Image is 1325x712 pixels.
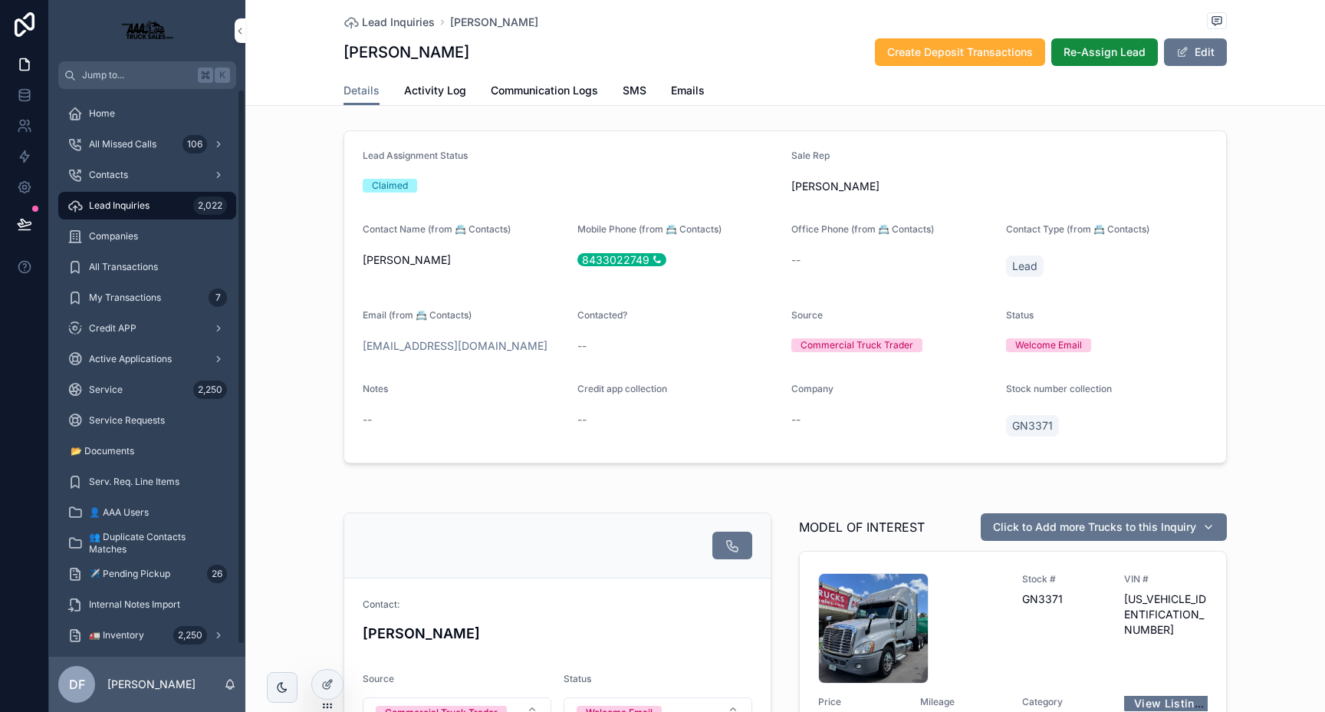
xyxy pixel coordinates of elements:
span: Lead Inquiries [362,15,435,30]
span: DF [69,675,85,694]
span: Email (from 📇 Contacts) [363,309,472,321]
span: Lead [1012,259,1037,274]
span: Service Requests [89,414,165,427]
a: Serv. Req. Line Items [58,468,236,496]
a: ✈️ Pending Pickup26 [58,560,236,588]
span: -- [577,412,587,427]
span: Contact Name (from 📇 Contacts) [363,223,511,235]
span: Stock number collection [1006,383,1112,394]
a: Activity Log [404,77,466,107]
span: Lead Assignment Status [363,150,468,161]
a: Credit APP [58,315,236,342]
a: Lead [1006,255,1044,277]
a: Service Requests [58,407,236,434]
a: Home [58,100,236,127]
span: Mileage [920,696,1004,708]
span: Communication Logs [491,83,598,98]
span: -- [363,412,372,427]
button: Click to Add more Trucks to this Inquiry [981,513,1227,541]
span: Source [791,309,823,321]
span: Re-Assign Lead [1064,44,1146,60]
span: Contact Type (from 📇 Contacts) [1006,223,1149,235]
button: Jump to...K [58,61,236,89]
span: Active Applications [89,353,172,365]
a: Internal Notes Import [58,591,236,618]
button: Re-Assign Lead [1051,38,1158,66]
div: 2,022 [193,196,227,215]
span: -- [791,412,801,427]
span: Category [1022,696,1106,708]
span: Contacts [89,169,128,181]
button: Create Deposit Transactions [875,38,1045,66]
span: Contact: [363,598,399,611]
span: -- [791,252,801,268]
span: GN3371 [1012,418,1053,433]
span: All Transactions [89,261,158,273]
div: Commercial Truck Trader [801,338,913,352]
span: Jump to... [82,69,192,81]
span: Activity Log [404,83,466,98]
span: Companies [89,230,138,242]
span: 🚛 Inventory [89,629,144,641]
a: 🚛 Inventory2,250 [58,621,236,649]
div: 26 [207,565,227,583]
a: Contacts [58,161,236,189]
span: 👤 AAA Users [89,506,149,519]
div: scrollable content [49,89,245,657]
span: Details [344,83,380,98]
div: 8433022749 [577,253,666,266]
span: K [216,69,229,81]
span: Status [1006,309,1034,321]
a: [PERSON_NAME] [450,15,538,30]
span: Company [791,383,833,394]
span: Office Phone (from 📇 Contacts) [791,223,934,235]
a: Emails [671,77,705,107]
a: All Transactions [58,253,236,281]
span: Home [89,107,115,120]
div: Claimed [372,179,408,193]
span: Price [818,696,902,708]
span: My Transactions [89,292,161,304]
img: App logo [113,18,181,43]
a: 👤 AAA Users [58,499,236,526]
span: [US_VEHICLE_IDENTIFICATION_NUMBER] [1124,592,1208,638]
span: [PERSON_NAME] [791,179,879,194]
span: Status [564,673,591,684]
span: Credit app collection [577,383,667,394]
span: Stock # [1022,573,1106,585]
a: Details [344,77,380,106]
p: [PERSON_NAME] [107,677,196,692]
span: SMS [623,83,646,98]
a: GN3371 [1006,415,1059,437]
span: Mobile Phone (from 📇 Contacts) [577,223,722,235]
a: SMS [623,77,646,107]
button: Edit [1164,38,1227,66]
div: 2,250 [173,626,207,644]
div: 2,250 [193,381,227,399]
a: 👥 Duplicate Contacts Matches [58,529,236,557]
span: Credit APP [89,322,136,335]
a: All Missed Calls106 [58,130,236,158]
div: Welcome Email [1015,338,1082,352]
span: MODEL OF INTEREST [799,518,925,536]
span: 📂 Documents [71,445,134,457]
a: My Transactions7 [58,284,236,311]
span: Serv. Req. Line Items [89,476,179,488]
a: Service2,250 [58,376,236,404]
a: Companies [58,222,236,250]
span: Notes [363,383,388,394]
a: Lead Inquiries [344,15,435,30]
span: Create Deposit Transactions [887,44,1033,60]
div: 106 [182,135,207,153]
span: Emails [671,83,705,98]
span: Internal Notes Import [89,598,180,611]
span: -- [577,338,587,354]
a: [EMAIL_ADDRESS][DOMAIN_NAME] [363,338,547,354]
span: Service [89,384,123,396]
span: GN3371 [1022,592,1106,607]
h1: [PERSON_NAME] [344,41,469,63]
span: VIN # [1124,573,1208,585]
a: Communication Logs [491,77,598,107]
span: All Missed Calls [89,138,156,150]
